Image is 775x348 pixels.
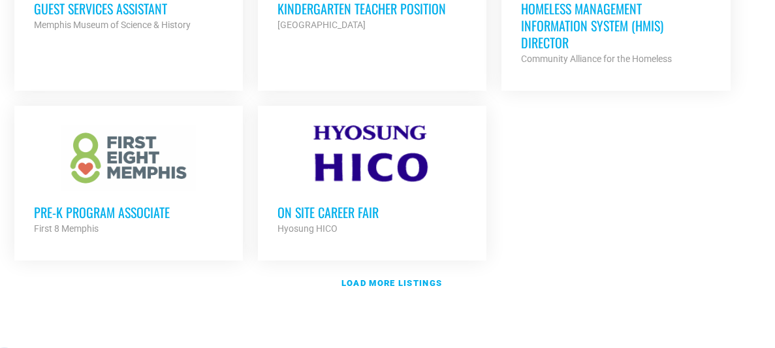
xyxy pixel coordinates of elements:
strong: Hyosung HICO [277,223,338,234]
strong: Community Alliance for the Homeless [521,54,672,64]
h3: On Site Career Fair [277,204,467,221]
strong: First 8 Memphis [34,223,99,234]
strong: Memphis Museum of Science & History [34,20,191,30]
a: Load more listings [7,268,768,298]
strong: Load more listings [341,278,442,288]
a: Pre-K Program Associate First 8 Memphis [14,106,243,256]
h3: Pre-K Program Associate [34,204,223,221]
strong: [GEOGRAPHIC_DATA] [277,20,366,30]
a: On Site Career Fair Hyosung HICO [258,106,486,256]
